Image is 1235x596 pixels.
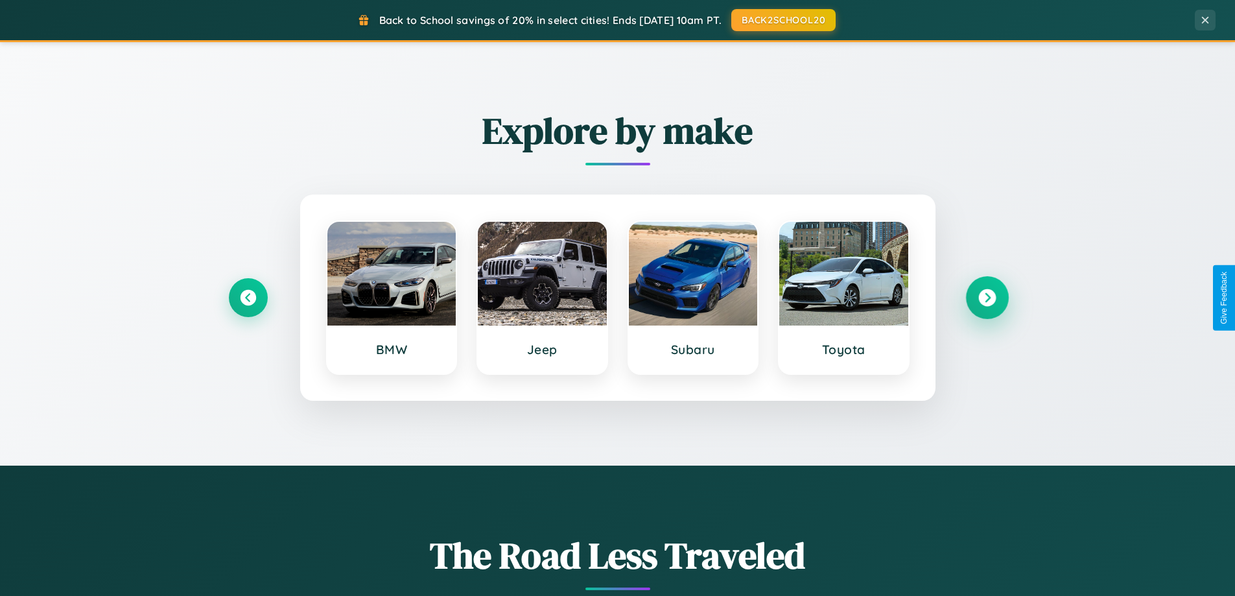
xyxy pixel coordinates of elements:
[491,342,594,357] h3: Jeep
[340,342,443,357] h3: BMW
[379,14,722,27] span: Back to School savings of 20% in select cities! Ends [DATE] 10am PT.
[642,342,745,357] h3: Subaru
[1219,272,1229,324] div: Give Feedback
[731,9,836,31] button: BACK2SCHOOL20
[229,106,1007,156] h2: Explore by make
[229,530,1007,580] h1: The Road Less Traveled
[792,342,895,357] h3: Toyota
